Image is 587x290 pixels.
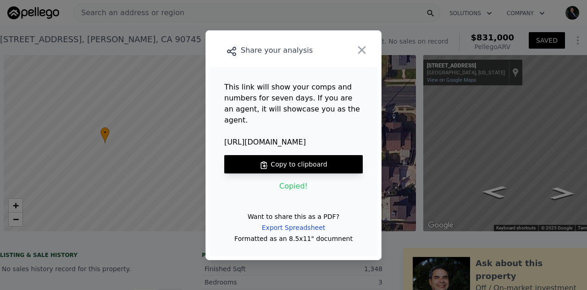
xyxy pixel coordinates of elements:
div: Share your analysis [210,44,344,57]
button: Copy to clipboard [224,155,363,173]
div: Copied! [224,173,363,199]
div: Export Spreadsheet [255,219,332,236]
main: This link will show your comps and numbers for seven days. If you are an agent, it will showcase ... [210,67,377,256]
span: [URL][DOMAIN_NAME] [224,137,363,148]
div: Want to share this as a PDF? [248,214,339,219]
div: Formatted as an 8.5x11" documnent [234,236,353,241]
